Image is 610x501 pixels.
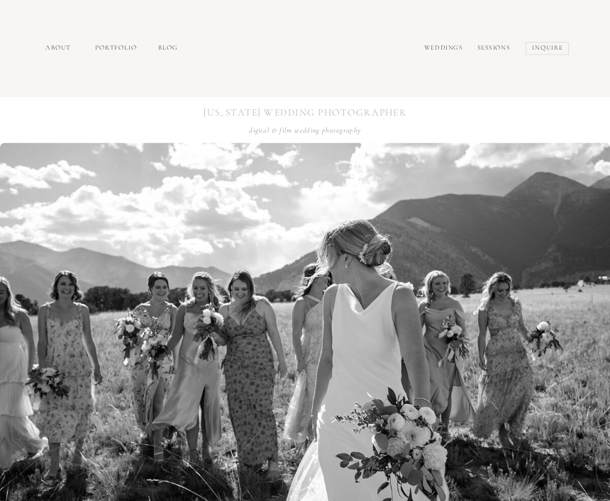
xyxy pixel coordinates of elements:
[193,105,417,118] h1: [US_STATE] WEDDING PHOTOGRAPHER
[477,43,514,55] a: sessions
[158,43,182,54] a: Blog
[45,43,73,54] a: about
[424,43,467,55] a: Weddings
[95,43,139,54] a: portfolio
[532,43,565,55] a: inquire
[240,125,372,135] h2: digital & film wedding photography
